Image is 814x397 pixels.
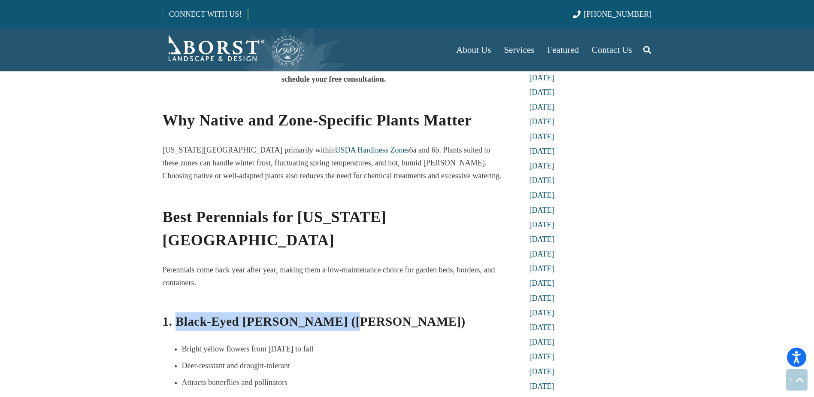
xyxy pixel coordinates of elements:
a: Services [497,28,541,71]
a: [DATE] [530,294,554,302]
a: Featured [541,28,585,71]
a: [DATE] [530,367,554,376]
a: CONNECT WITH US! [163,4,248,24]
span: Perennials come back year after year, making them a low-maintenance choice for garden beds, borde... [163,266,495,287]
span: [US_STATE][GEOGRAPHIC_DATA] primarily within [163,146,335,154]
a: [DATE] [530,117,554,126]
a: Contact Us [585,28,638,71]
span: 6a and 6b. Plants suited to these zones can handle winter frost, fluctuating spring temperatures,... [163,146,502,180]
a: [DATE] [530,191,554,199]
span: About Us [456,45,491,55]
a: About Us [450,28,497,71]
a: [DATE] [530,103,554,111]
a: [DATE] [530,235,554,244]
b: Why Native and Zone-Specific Plants Matter [163,112,472,129]
a: [DATE] [530,338,554,346]
a: [DATE] [530,308,554,317]
a: [DATE] [530,279,554,287]
a: [DATE] [530,382,554,391]
a: [DATE] [530,220,554,229]
span: Services [504,45,534,55]
a: Search [638,39,656,61]
a: [DATE] [530,250,554,258]
a: [DATE] [530,88,554,97]
a: [DATE] [530,132,554,141]
a: [DATE] [530,264,554,273]
a: [DATE] [530,206,554,214]
a: [DATE] [530,73,554,82]
span: Featured [548,45,579,55]
a: USDA Hardiness Zones [335,146,409,154]
span: Contact Us [592,45,632,55]
b: Best Perennials for [US_STATE][GEOGRAPHIC_DATA] [163,208,387,249]
a: [DATE] [530,162,554,170]
span: [PHONE_NUMBER] [584,10,652,18]
span: Bright yellow flowers from [DATE] to fall [182,345,314,353]
span: Deer-resistant and drought-tolerant [182,361,290,370]
a: [DATE] [530,323,554,332]
a: [DATE] [530,176,554,185]
a: Borst-Logo [163,33,305,67]
a: [DATE] [530,352,554,361]
a: Back to top [786,369,808,391]
b: 1. Black-Eyed [PERSON_NAME] ([PERSON_NAME]) [163,315,466,328]
a: [DATE] [530,147,554,156]
a: [PHONE_NUMBER] [573,10,651,18]
span: Attracts butterflies and pollinators [182,378,287,387]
